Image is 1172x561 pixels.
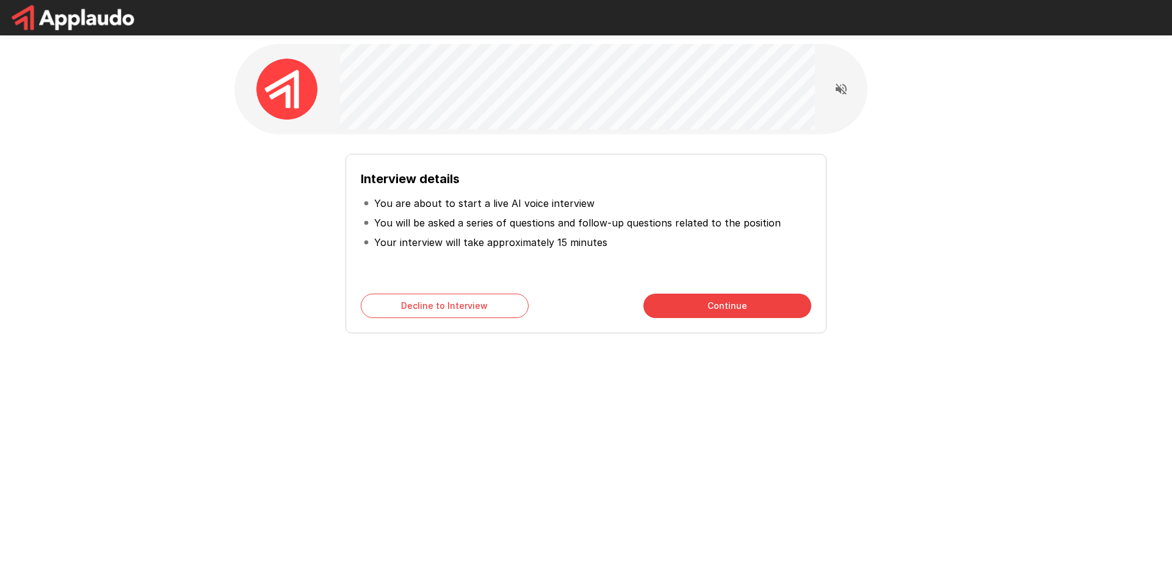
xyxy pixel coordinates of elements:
button: Continue [643,294,811,318]
p: You will be asked a series of questions and follow-up questions related to the position [374,215,781,230]
p: You are about to start a live AI voice interview [374,196,595,211]
p: Your interview will take approximately 15 minutes [374,235,607,250]
img: applaudo_avatar.png [256,59,317,120]
button: Read questions aloud [829,77,853,101]
button: Decline to Interview [361,294,529,318]
b: Interview details [361,172,460,186]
